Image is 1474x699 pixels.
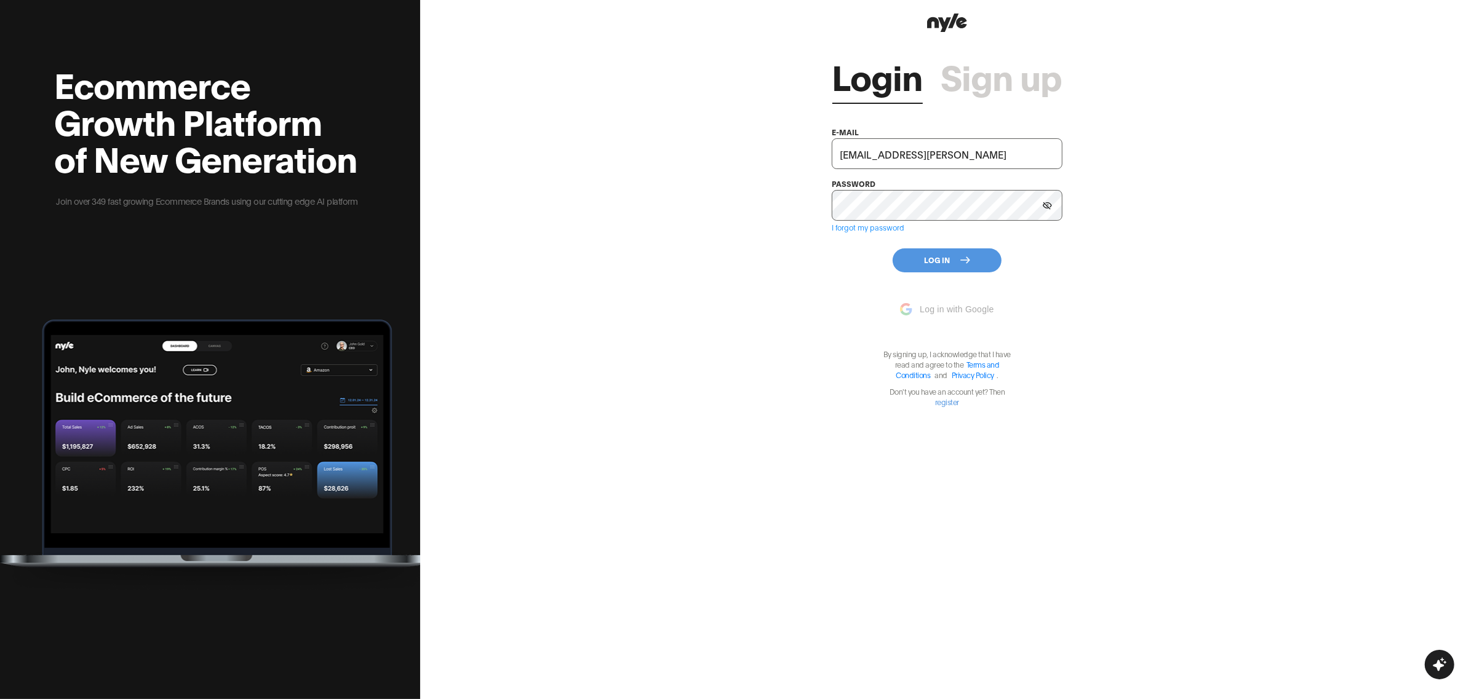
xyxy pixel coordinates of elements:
a: register [935,397,959,406]
button: Log In [893,248,1002,272]
a: Sign up [941,57,1062,94]
p: Join over 349 fast growing Ecommerce Brands using our cutting edge AI platform [54,194,360,208]
label: password [832,179,875,188]
a: I forgot my password [832,223,904,232]
span: and [931,370,950,379]
p: By signing up, I acknowledge that I have read and agree to the . [877,349,1018,380]
span: Log in with Google [920,302,994,316]
a: Terms and Conditions [896,360,999,379]
button: Log in with Google [893,297,1001,322]
label: e-mail [832,127,859,136]
a: Login [832,57,923,94]
a: Privacy Policy [952,370,994,379]
h2: Ecommerce Growth Platform of New Generation [54,65,360,176]
p: Don't you have an account yet? Then [877,386,1018,407]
